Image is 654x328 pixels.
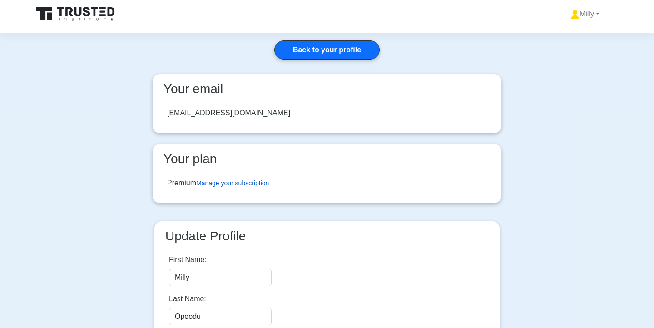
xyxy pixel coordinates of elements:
a: Manage your subscription [196,179,269,187]
label: Last Name: [169,293,206,304]
a: Milly [549,5,621,23]
label: First Name: [169,254,207,265]
h3: Update Profile [162,229,492,244]
div: [EMAIL_ADDRESS][DOMAIN_NAME] [167,108,290,119]
h3: Your plan [160,151,494,167]
h3: Your email [160,81,494,97]
div: Premium [167,178,269,189]
a: Back to your profile [274,40,380,60]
